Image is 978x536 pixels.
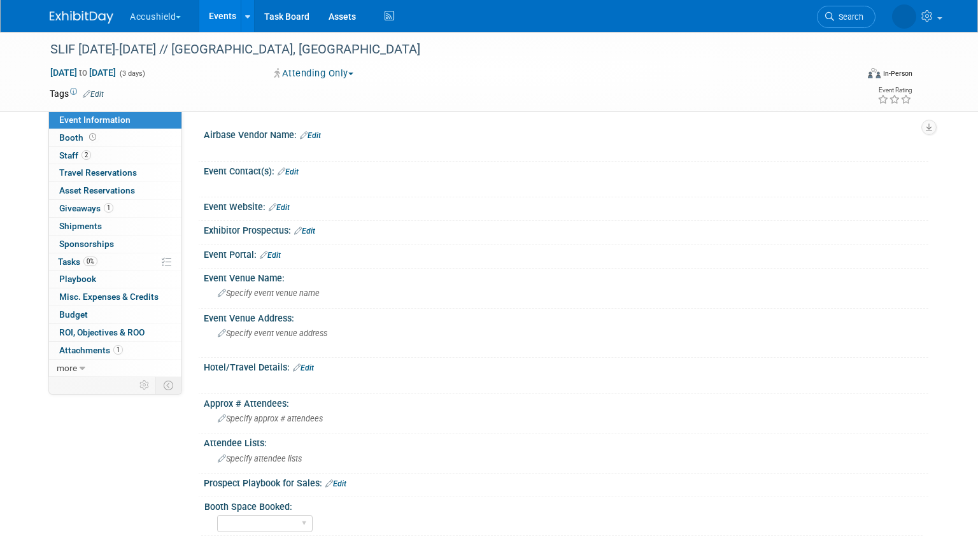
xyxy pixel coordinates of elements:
[204,269,928,285] div: Event Venue Name:
[49,360,181,377] a: more
[59,327,145,337] span: ROI, Objectives & ROO
[278,167,299,176] a: Edit
[59,239,114,249] span: Sponsorships
[204,162,928,178] div: Event Contact(s):
[218,328,327,338] span: Specify event venue address
[59,345,123,355] span: Attachments
[46,38,839,61] div: SLIF [DATE]-[DATE] // [GEOGRAPHIC_DATA], [GEOGRAPHIC_DATA]
[59,221,102,231] span: Shipments
[49,253,181,271] a: Tasks0%
[49,342,181,359] a: Attachments1
[49,111,181,129] a: Event Information
[204,497,923,513] div: Booth Space Booked:
[204,474,928,490] div: Prospect Playbook for Sales:
[300,131,321,140] a: Edit
[57,363,77,373] span: more
[204,434,928,449] div: Attendee Lists:
[49,129,181,146] a: Booth
[83,90,104,99] a: Edit
[49,147,181,164] a: Staff2
[218,414,323,423] span: Specify approx # attendees
[118,69,145,78] span: (3 days)
[293,363,314,372] a: Edit
[204,197,928,214] div: Event Website:
[104,203,113,213] span: 1
[58,257,97,267] span: Tasks
[218,454,302,463] span: Specify attendee lists
[294,227,315,236] a: Edit
[59,185,135,195] span: Asset Reservations
[204,125,928,142] div: Airbase Vendor Name:
[59,150,91,160] span: Staff
[49,236,181,253] a: Sponsorships
[204,221,928,237] div: Exhibitor Prospectus:
[59,203,113,213] span: Giveaways
[325,479,346,488] a: Edit
[83,257,97,266] span: 0%
[59,132,99,143] span: Booth
[49,164,181,181] a: Travel Reservations
[49,200,181,217] a: Giveaways1
[50,67,117,78] span: [DATE] [DATE]
[50,87,104,100] td: Tags
[204,309,928,325] div: Event Venue Address:
[49,324,181,341] a: ROI, Objectives & ROO
[49,306,181,323] a: Budget
[218,288,320,298] span: Specify event venue name
[270,67,358,80] button: Attending Only
[87,132,99,142] span: Booth not reserved yet
[50,11,113,24] img: ExhibitDay
[77,67,89,78] span: to
[834,12,863,22] span: Search
[882,69,912,78] div: In-Person
[49,218,181,235] a: Shipments
[892,4,916,29] img: John Leavitt
[59,167,137,178] span: Travel Reservations
[49,271,181,288] a: Playbook
[868,68,881,78] img: Format-Inperson.png
[204,245,928,262] div: Event Portal:
[113,345,123,355] span: 1
[260,251,281,260] a: Edit
[81,150,91,160] span: 2
[49,182,181,199] a: Asset Reservations
[817,6,875,28] a: Search
[204,394,928,410] div: Approx # Attendees:
[59,274,96,284] span: Playbook
[784,66,912,85] div: Event Format
[49,288,181,306] a: Misc. Expenses & Credits
[877,87,912,94] div: Event Rating
[134,377,156,393] td: Personalize Event Tab Strip
[59,115,131,125] span: Event Information
[204,358,928,374] div: Hotel/Travel Details:
[156,377,182,393] td: Toggle Event Tabs
[59,292,159,302] span: Misc. Expenses & Credits
[59,309,88,320] span: Budget
[269,203,290,212] a: Edit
